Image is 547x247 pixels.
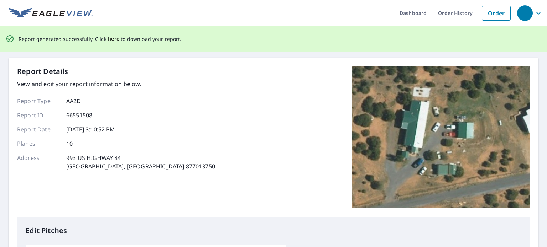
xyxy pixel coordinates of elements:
p: [DATE] 3:10:52 PM [66,125,115,134]
p: 66551508 [66,111,92,119]
p: AA2D [66,97,81,105]
p: Report Type [17,97,60,105]
img: Top image [352,66,530,208]
p: Address [17,154,60,171]
p: 10 [66,139,73,148]
img: EV Logo [9,8,93,18]
p: View and edit your report information below. [17,80,215,88]
p: Report generated successfully. Click to download your report. [19,34,182,43]
p: Report Details [17,66,68,77]
p: 993 US HIGHWAY 84 [GEOGRAPHIC_DATA], [GEOGRAPHIC_DATA] 877013750 [66,154,215,171]
button: here [108,34,120,43]
p: Report ID [17,111,60,119]
p: Edit Pitches [26,225,521,236]
p: Planes [17,139,60,148]
a: Order [482,6,511,21]
p: Report Date [17,125,60,134]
